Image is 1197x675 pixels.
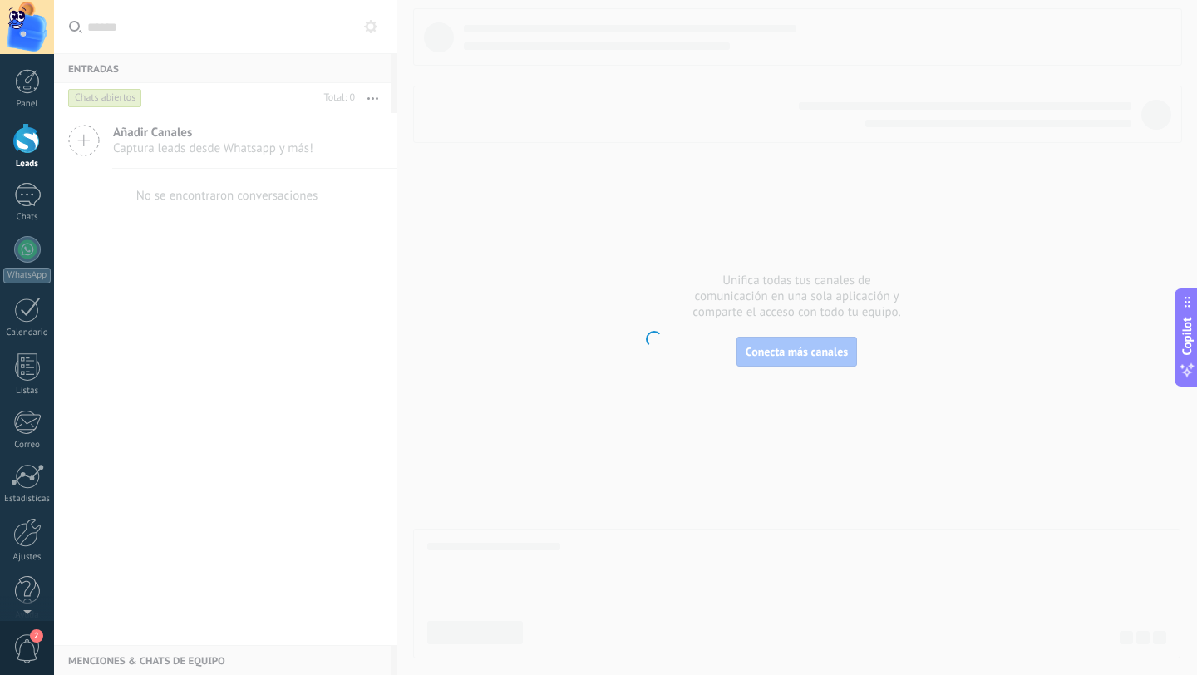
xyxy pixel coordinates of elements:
[3,328,52,338] div: Calendario
[3,386,52,397] div: Listas
[1179,318,1195,356] span: Copilot
[3,440,52,451] div: Correo
[3,212,52,223] div: Chats
[3,99,52,110] div: Panel
[3,494,52,505] div: Estadísticas
[3,552,52,563] div: Ajustes
[30,629,43,643] span: 2
[3,268,51,283] div: WhatsApp
[3,159,52,170] div: Leads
